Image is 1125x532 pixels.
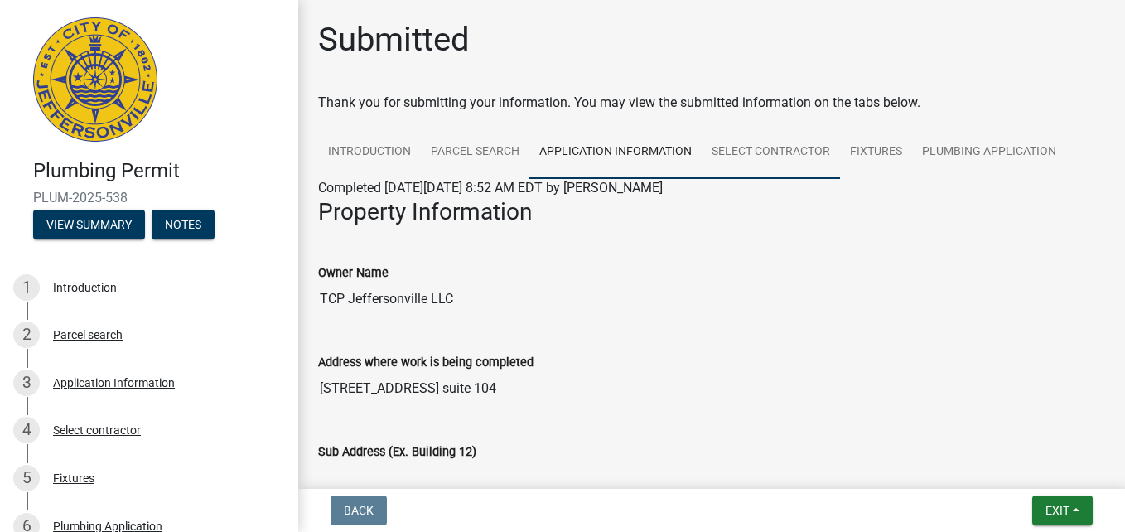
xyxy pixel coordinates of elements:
[33,190,265,206] span: PLUM-2025-538
[53,282,117,293] div: Introduction
[33,159,285,183] h4: Plumbing Permit
[318,198,1105,226] h3: Property Information
[33,210,145,239] button: View Summary
[344,504,374,517] span: Back
[152,219,215,232] wm-modal-confirm: Notes
[13,417,40,443] div: 4
[318,268,389,279] label: Owner Name
[13,370,40,396] div: 3
[331,496,387,525] button: Back
[53,329,123,341] div: Parcel search
[13,274,40,301] div: 1
[318,20,470,60] h1: Submitted
[318,357,534,369] label: Address where work is being completed
[318,447,476,458] label: Sub Address (Ex. Building 12)
[1032,496,1093,525] button: Exit
[13,465,40,491] div: 5
[702,126,840,179] a: Select contractor
[421,126,529,179] a: Parcel search
[318,93,1105,113] div: Thank you for submitting your information. You may view the submitted information on the tabs below.
[33,17,157,142] img: City of Jeffersonville, Indiana
[152,210,215,239] button: Notes
[840,126,912,179] a: Fixtures
[529,126,702,179] a: Application Information
[318,126,421,179] a: Introduction
[318,180,663,196] span: Completed [DATE][DATE] 8:52 AM EDT by [PERSON_NAME]
[33,219,145,232] wm-modal-confirm: Summary
[53,520,162,532] div: Plumbing Application
[53,472,94,484] div: Fixtures
[53,424,141,436] div: Select contractor
[1045,504,1069,517] span: Exit
[53,377,175,389] div: Application Information
[912,126,1066,179] a: Plumbing Application
[13,322,40,348] div: 2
